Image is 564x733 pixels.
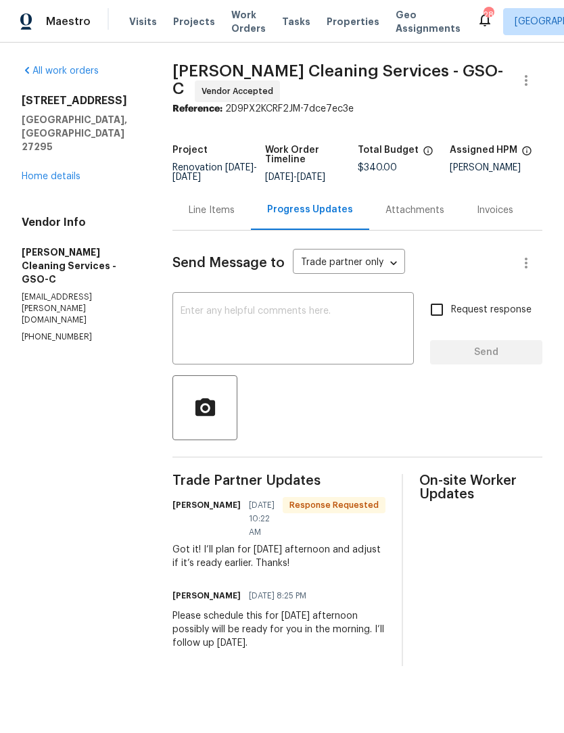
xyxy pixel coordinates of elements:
h5: Work Order Timeline [265,145,358,164]
div: Attachments [385,204,444,217]
span: Trade Partner Updates [172,474,385,488]
span: [DATE] [172,172,201,182]
div: Invoices [477,204,513,217]
span: [DATE] 8:25 PM [249,589,306,602]
span: On-site Worker Updates [419,474,542,501]
span: Work Orders [231,8,266,35]
span: The total cost of line items that have been proposed by Opendoor. This sum includes line items th... [423,145,433,163]
span: $340.00 [358,163,397,172]
div: Progress Updates [267,203,353,216]
h5: [GEOGRAPHIC_DATA], [GEOGRAPHIC_DATA] 27295 [22,113,140,153]
b: Reference: [172,104,222,114]
span: Tasks [282,17,310,26]
h6: [PERSON_NAME] [172,589,241,602]
span: Properties [327,15,379,28]
span: [DATE] [297,172,325,182]
span: Geo Assignments [396,8,461,35]
a: All work orders [22,66,99,76]
span: The hpm assigned to this work order. [521,145,532,163]
h5: Project [172,145,208,155]
span: [DATE] 10:22 AM [249,498,275,539]
div: Please schedule this for [DATE] afternoon possibly will be ready for you in the morning. I’ll fol... [172,609,385,650]
h2: [STREET_ADDRESS] [22,94,140,108]
span: Maestro [46,15,91,28]
p: [PHONE_NUMBER] [22,331,140,343]
div: [PERSON_NAME] [450,163,542,172]
span: Send Message to [172,256,285,270]
span: Projects [173,15,215,28]
h6: [PERSON_NAME] [172,498,241,512]
h5: Total Budget [358,145,419,155]
div: Trade partner only [293,252,405,275]
div: Line Items [189,204,235,217]
h5: [PERSON_NAME] Cleaning Services - GSO-C [22,245,140,286]
h4: Vendor Info [22,216,140,229]
span: - [172,163,257,182]
div: Got it! I’ll plan for [DATE] afternoon and adjust if it’s ready earlier. Thanks! [172,543,385,570]
span: [DATE] [265,172,293,182]
span: [DATE] [225,163,254,172]
p: [EMAIL_ADDRESS][PERSON_NAME][DOMAIN_NAME] [22,291,140,326]
span: Response Requested [284,498,384,512]
span: Vendor Accepted [202,85,279,98]
div: 28 [484,8,493,22]
div: 2D9PX2KCRF2JM-7dce7ec3e [172,102,542,116]
h5: Assigned HPM [450,145,517,155]
span: - [265,172,325,182]
span: Renovation [172,163,257,182]
span: Request response [451,303,532,317]
span: [PERSON_NAME] Cleaning Services - GSO-C [172,63,503,97]
span: Visits [129,15,157,28]
a: Home details [22,172,80,181]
